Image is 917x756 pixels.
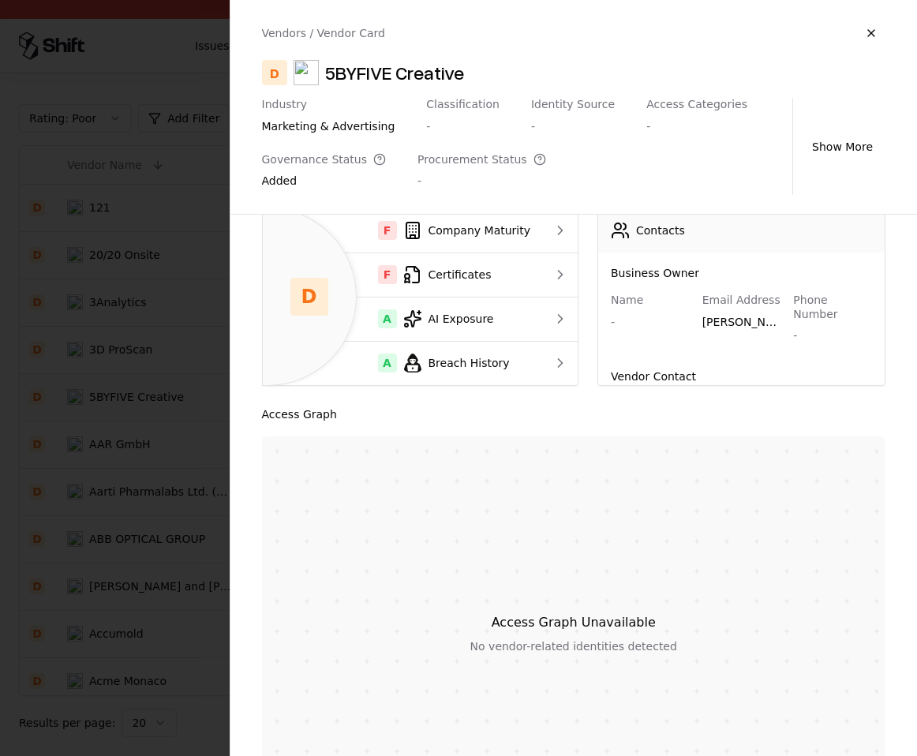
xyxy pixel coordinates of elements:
div: D [262,60,287,85]
div: [PERSON_NAME] [702,314,781,336]
div: Vendors / Vendor Card [262,25,385,41]
div: Access Graph [262,405,886,424]
button: Show More [799,133,885,161]
div: Breach History [275,354,531,372]
div: Contacts [636,223,685,238]
div: Governance Status [262,153,387,167]
div: Access Categories [646,98,747,112]
div: AI Exposure [275,309,531,328]
div: No vendor-related identities detected [470,638,677,654]
div: Email Address [702,294,781,308]
div: F [378,221,397,240]
div: Procurement Status [417,153,546,167]
div: Business Owner [611,265,872,281]
div: A [378,354,397,372]
div: D [290,278,328,316]
div: - [646,118,747,134]
div: - [417,173,546,189]
div: Identity Source [531,98,615,112]
div: - [426,118,500,134]
div: Industry [262,98,395,112]
div: Access Graph Unavailable [492,613,656,632]
div: - [531,118,615,134]
div: Certificates [275,265,531,284]
div: F [378,265,397,284]
div: A [378,309,397,328]
div: - [793,327,872,343]
div: 5BYFIVE Creative [325,60,464,85]
div: Added [262,173,387,195]
div: - [611,314,690,330]
div: Classification [426,98,500,112]
img: 5BYFIVE Creative [294,60,319,85]
div: Phone Number [793,294,872,321]
div: marketing & advertising [262,118,395,134]
div: Name [611,294,690,308]
div: Company Maturity [275,221,531,240]
div: Vendor Contact [611,369,872,384]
